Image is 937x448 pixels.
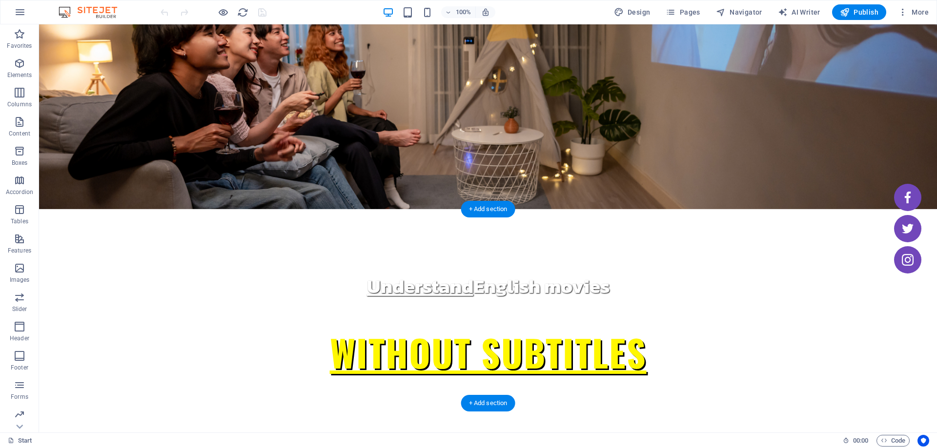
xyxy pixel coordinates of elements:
p: Footer [11,364,28,371]
span: More [898,7,929,17]
p: Columns [7,100,32,108]
h6: 100% [456,6,471,18]
p: Features [8,247,31,254]
span: Publish [840,7,878,17]
button: Code [876,435,910,447]
a: Click to cancel selection. Double-click to open Pages [8,435,32,447]
span: AI Writer [778,7,820,17]
span: : [860,437,861,444]
p: Header [10,334,29,342]
button: Publish [832,4,886,20]
button: Navigator [712,4,766,20]
div: + Add section [461,395,515,411]
p: Images [10,276,30,284]
button: Design [610,4,654,20]
button: Usercentrics [917,435,929,447]
p: Content [9,130,30,137]
span: Design [614,7,651,17]
button: 100% [441,6,476,18]
p: Slider [12,305,27,313]
h6: Session time [843,435,869,447]
p: Forms [11,393,28,401]
p: Favorites [7,42,32,50]
button: Click here to leave preview mode and continue editing [217,6,229,18]
span: 00 00 [853,435,868,447]
div: + Add section [461,201,515,217]
p: Accordion [6,188,33,196]
i: Reload page [237,7,248,18]
button: reload [237,6,248,18]
i: On resize automatically adjust zoom level to fit chosen device. [481,8,490,17]
span: Pages [666,7,700,17]
span: Code [881,435,905,447]
button: Pages [662,4,704,20]
p: Boxes [12,159,28,167]
span: Navigator [716,7,762,17]
p: Elements [7,71,32,79]
button: More [894,4,933,20]
div: Design (Ctrl+Alt+Y) [610,4,654,20]
p: Tables [11,217,28,225]
button: AI Writer [774,4,824,20]
img: Editor Logo [56,6,129,18]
